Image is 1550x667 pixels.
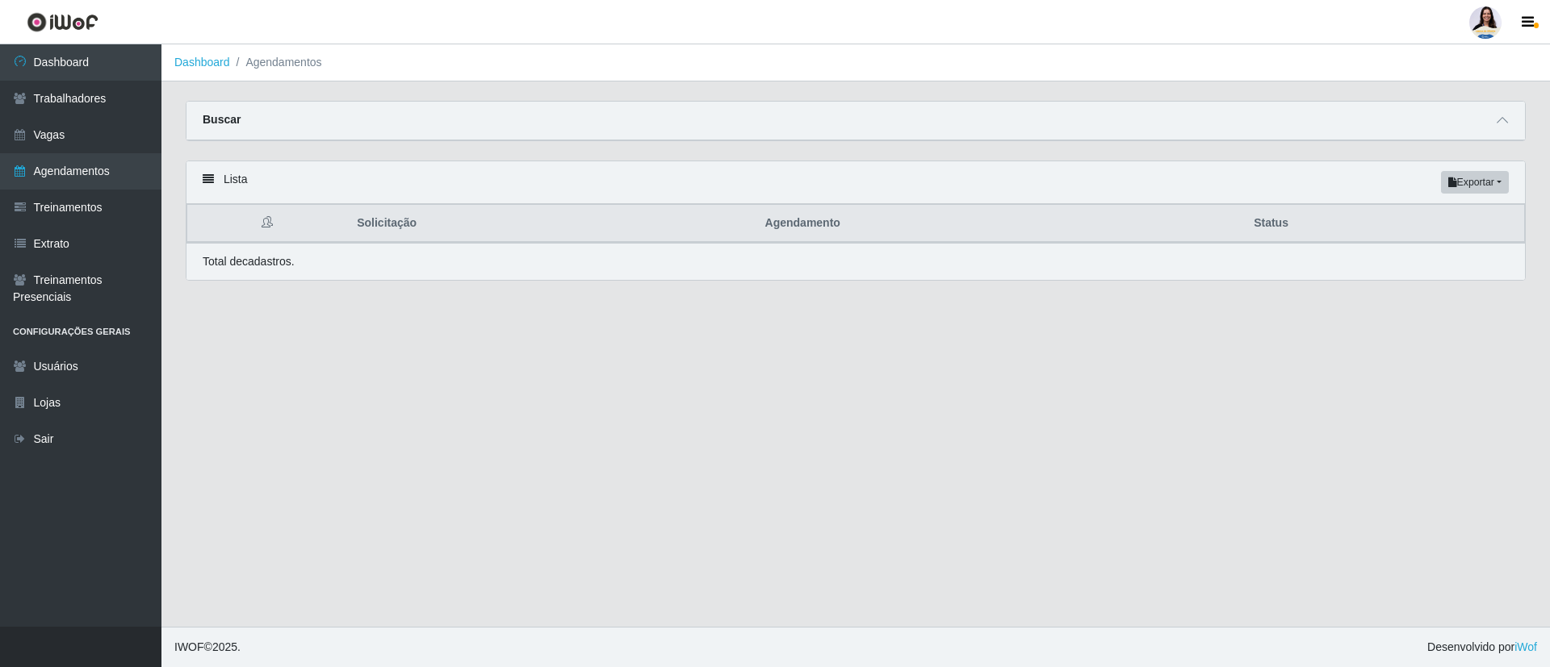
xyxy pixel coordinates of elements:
[756,205,1245,243] th: Agendamento
[347,205,755,243] th: Solicitação
[1514,640,1537,653] a: iWof
[203,113,241,126] strong: Buscar
[1244,205,1524,243] th: Status
[1441,171,1509,194] button: Exportar
[174,639,241,656] span: © 2025 .
[174,640,204,653] span: IWOF
[1427,639,1537,656] span: Desenvolvido por
[27,12,98,32] img: CoreUI Logo
[174,56,230,69] a: Dashboard
[186,161,1525,204] div: Lista
[230,54,322,71] li: Agendamentos
[161,44,1550,81] nav: breadcrumb
[203,253,295,270] p: Total de cadastros.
